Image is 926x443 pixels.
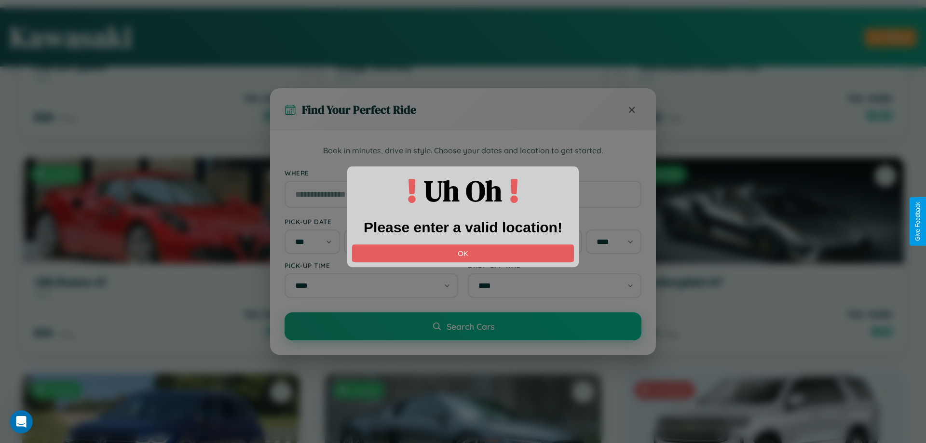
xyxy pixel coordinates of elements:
span: Search Cars [447,321,494,332]
label: Pick-up Time [285,261,458,269]
h3: Find Your Perfect Ride [302,102,416,118]
label: Where [285,169,641,177]
label: Drop-off Date [468,217,641,226]
label: Drop-off Time [468,261,641,269]
p: Book in minutes, drive in style. Choose your dates and location to get started. [285,145,641,157]
label: Pick-up Date [285,217,458,226]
